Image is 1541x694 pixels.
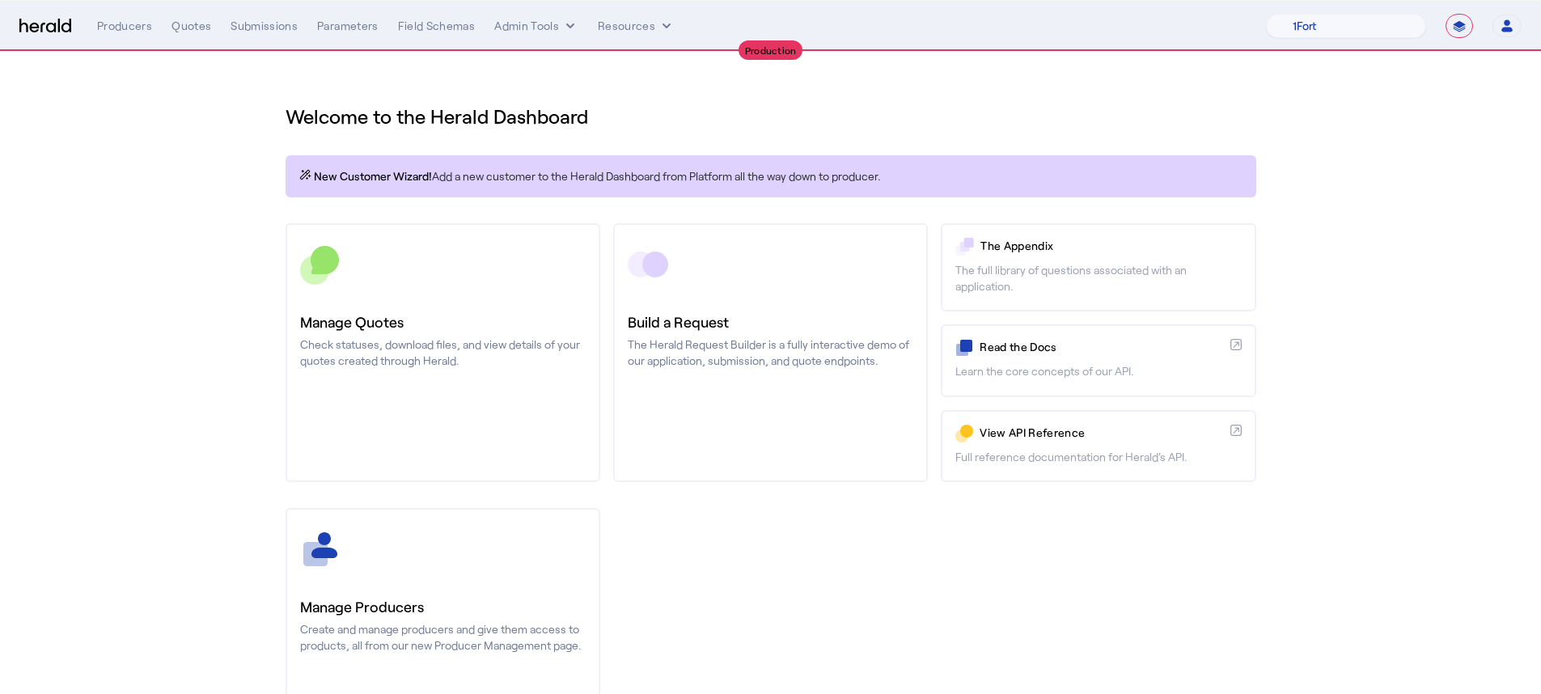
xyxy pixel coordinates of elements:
div: Production [739,40,803,60]
a: View API ReferenceFull reference documentation for Herald's API. [941,410,1255,482]
div: Field Schemas [398,18,476,34]
div: Submissions [231,18,298,34]
button: Resources dropdown menu [598,18,675,34]
div: Quotes [171,18,211,34]
p: Add a new customer to the Herald Dashboard from Platform all the way down to producer. [298,168,1243,184]
img: Herald Logo [19,19,71,34]
p: Learn the core concepts of our API. [955,363,1241,379]
p: Read the Docs [980,339,1223,355]
h3: Manage Producers [300,595,586,618]
button: internal dropdown menu [494,18,578,34]
div: Producers [97,18,152,34]
h3: Manage Quotes [300,311,586,333]
h1: Welcome to the Herald Dashboard [286,104,1256,129]
p: View API Reference [980,425,1223,441]
p: The Herald Request Builder is a fully interactive demo of our application, submission, and quote ... [628,336,913,369]
p: The full library of questions associated with an application. [955,262,1241,294]
h3: Build a Request [628,311,913,333]
div: Parameters [317,18,379,34]
p: Create and manage producers and give them access to products, all from our new Producer Managemen... [300,621,586,654]
a: Manage QuotesCheck statuses, download files, and view details of your quotes created through Herald. [286,223,600,482]
a: Build a RequestThe Herald Request Builder is a fully interactive demo of our application, submiss... [613,223,928,482]
a: Read the DocsLearn the core concepts of our API. [941,324,1255,396]
p: Full reference documentation for Herald's API. [955,449,1241,465]
p: The Appendix [980,238,1241,254]
p: Check statuses, download files, and view details of your quotes created through Herald. [300,336,586,369]
a: The AppendixThe full library of questions associated with an application. [941,223,1255,311]
span: New Customer Wizard! [314,168,432,184]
